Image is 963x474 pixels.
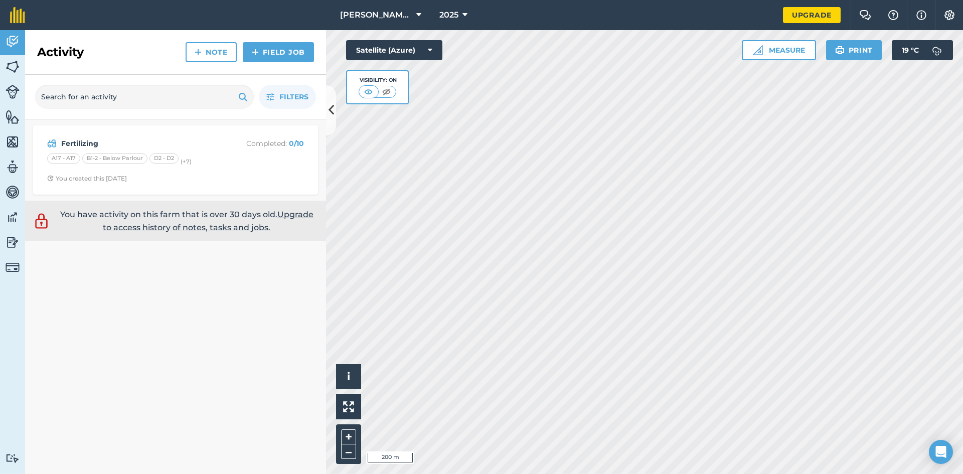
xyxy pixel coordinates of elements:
[10,7,25,23] img: fieldmargin Logo
[916,9,926,21] img: svg+xml;base64,PHN2ZyB4bWxucz0iaHR0cDovL3d3dy53My5vcmcvMjAwMC9zdmciIHdpZHRoPSIxNyIgaGVpZ2h0PSIxNy...
[887,10,899,20] img: A question mark icon
[238,91,248,103] img: svg+xml;base64,PHN2ZyB4bWxucz0iaHR0cDovL3d3dy53My5vcmcvMjAwMC9zdmciIHdpZHRoPSIxOSIgaGVpZ2h0PSIyNC...
[47,175,54,182] img: Clock with arrow pointing clockwise
[6,160,20,175] img: svg+xml;base64,PD94bWwgdmVyc2lvbj0iMS4wIiBlbmNvZGluZz0idXRmLTgiPz4KPCEtLSBHZW5lcmF0b3I6IEFkb2JlIE...
[259,85,316,109] button: Filters
[47,153,80,164] div: A17 - A17
[35,85,254,109] input: Search for an activity
[243,42,314,62] a: Field Job
[753,45,763,55] img: Ruler icon
[359,76,397,84] div: Visibility: On
[943,10,955,20] img: A cog icon
[6,59,20,74] img: svg+xml;base64,PHN2ZyB4bWxucz0iaHR0cDovL3d3dy53My5vcmcvMjAwMC9zdmciIHdpZHRoPSI1NiIgaGVpZ2h0PSI2MC...
[103,210,313,232] a: Upgrade to access history of notes, tasks and jobs.
[149,153,179,164] div: D2 - D2
[380,87,393,97] img: svg+xml;base64,PHN2ZyB4bWxucz0iaHR0cDovL3d3dy53My5vcmcvMjAwMC9zdmciIHdpZHRoPSI1MCIgaGVpZ2h0PSI0MC...
[859,10,871,20] img: Two speech bubbles overlapping with the left bubble in the forefront
[346,40,442,60] button: Satellite (Azure)
[33,212,50,230] img: svg+xml;base64,PD94bWwgdmVyc2lvbj0iMS4wIiBlbmNvZGluZz0idXRmLTgiPz4KPCEtLSBHZW5lcmF0b3I6IEFkb2JlIE...
[252,46,259,58] img: svg+xml;base64,PHN2ZyB4bWxucz0iaHR0cDovL3d3dy53My5vcmcvMjAwMC9zdmciIHdpZHRoPSIxNCIgaGVpZ2h0PSIyNC...
[6,134,20,149] img: svg+xml;base64,PHN2ZyB4bWxucz0iaHR0cDovL3d3dy53My5vcmcvMjAwMC9zdmciIHdpZHRoPSI1NiIgaGVpZ2h0PSI2MC...
[37,44,84,60] h2: Activity
[6,453,20,463] img: svg+xml;base64,PD94bWwgdmVyc2lvbj0iMS4wIiBlbmNvZGluZz0idXRmLTgiPz4KPCEtLSBHZW5lcmF0b3I6IEFkb2JlIE...
[186,42,237,62] a: Note
[279,91,308,102] span: Filters
[6,109,20,124] img: svg+xml;base64,PHN2ZyB4bWxucz0iaHR0cDovL3d3dy53My5vcmcvMjAwMC9zdmciIHdpZHRoPSI1NiIgaGVpZ2h0PSI2MC...
[195,46,202,58] img: svg+xml;base64,PHN2ZyB4bWxucz0iaHR0cDovL3d3dy53My5vcmcvMjAwMC9zdmciIHdpZHRoPSIxNCIgaGVpZ2h0PSIyNC...
[340,9,412,21] span: [PERSON_NAME] Farm
[783,7,841,23] a: Upgrade
[347,370,350,383] span: i
[6,235,20,250] img: svg+xml;base64,PD94bWwgdmVyc2lvbj0iMS4wIiBlbmNvZGluZz0idXRmLTgiPz4KPCEtLSBHZW5lcmF0b3I6IEFkb2JlIE...
[439,9,458,21] span: 2025
[835,44,845,56] img: svg+xml;base64,PHN2ZyB4bWxucz0iaHR0cDovL3d3dy53My5vcmcvMjAwMC9zdmciIHdpZHRoPSIxOSIgaGVpZ2h0PSIyNC...
[929,440,953,464] div: Open Intercom Messenger
[362,87,375,97] img: svg+xml;base64,PHN2ZyB4bWxucz0iaHR0cDovL3d3dy53My5vcmcvMjAwMC9zdmciIHdpZHRoPSI1MCIgaGVpZ2h0PSI0MC...
[341,444,356,459] button: –
[47,175,127,183] div: You created this [DATE]
[6,260,20,274] img: svg+xml;base64,PD94bWwgdmVyc2lvbj0iMS4wIiBlbmNvZGluZz0idXRmLTgiPz4KPCEtLSBHZW5lcmF0b3I6IEFkb2JlIE...
[39,131,312,189] a: FertilizingCompleted: 0/10A17 - A17B1-2 - Below ParlourD2 - D2(+7)Clock with arrow pointing clock...
[61,138,220,149] strong: Fertilizing
[289,139,304,148] strong: 0 / 10
[6,85,20,99] img: svg+xml;base64,PD94bWwgdmVyc2lvbj0iMS4wIiBlbmNvZGluZz0idXRmLTgiPz4KPCEtLSBHZW5lcmF0b3I6IEFkb2JlIE...
[742,40,816,60] button: Measure
[55,208,318,234] p: You have activity on this farm that is over 30 days old.
[892,40,953,60] button: 19 °C
[343,401,354,412] img: Four arrows, one pointing top left, one top right, one bottom right and the last bottom left
[6,210,20,225] img: svg+xml;base64,PD94bWwgdmVyc2lvbj0iMS4wIiBlbmNvZGluZz0idXRmLTgiPz4KPCEtLSBHZW5lcmF0b3I6IEFkb2JlIE...
[6,34,20,49] img: svg+xml;base64,PD94bWwgdmVyc2lvbj0iMS4wIiBlbmNvZGluZz0idXRmLTgiPz4KPCEtLSBHZW5lcmF0b3I6IEFkb2JlIE...
[224,138,304,149] p: Completed :
[902,40,919,60] span: 19 ° C
[82,153,147,164] div: B1-2 - Below Parlour
[47,137,57,149] img: svg+xml;base64,PD94bWwgdmVyc2lvbj0iMS4wIiBlbmNvZGluZz0idXRmLTgiPz4KPCEtLSBHZW5lcmF0b3I6IEFkb2JlIE...
[927,40,947,60] img: svg+xml;base64,PD94bWwgdmVyc2lvbj0iMS4wIiBlbmNvZGluZz0idXRmLTgiPz4KPCEtLSBHZW5lcmF0b3I6IEFkb2JlIE...
[181,158,192,165] small: (+ 7 )
[6,185,20,200] img: svg+xml;base64,PD94bWwgdmVyc2lvbj0iMS4wIiBlbmNvZGluZz0idXRmLTgiPz4KPCEtLSBHZW5lcmF0b3I6IEFkb2JlIE...
[826,40,882,60] button: Print
[336,364,361,389] button: i
[341,429,356,444] button: +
